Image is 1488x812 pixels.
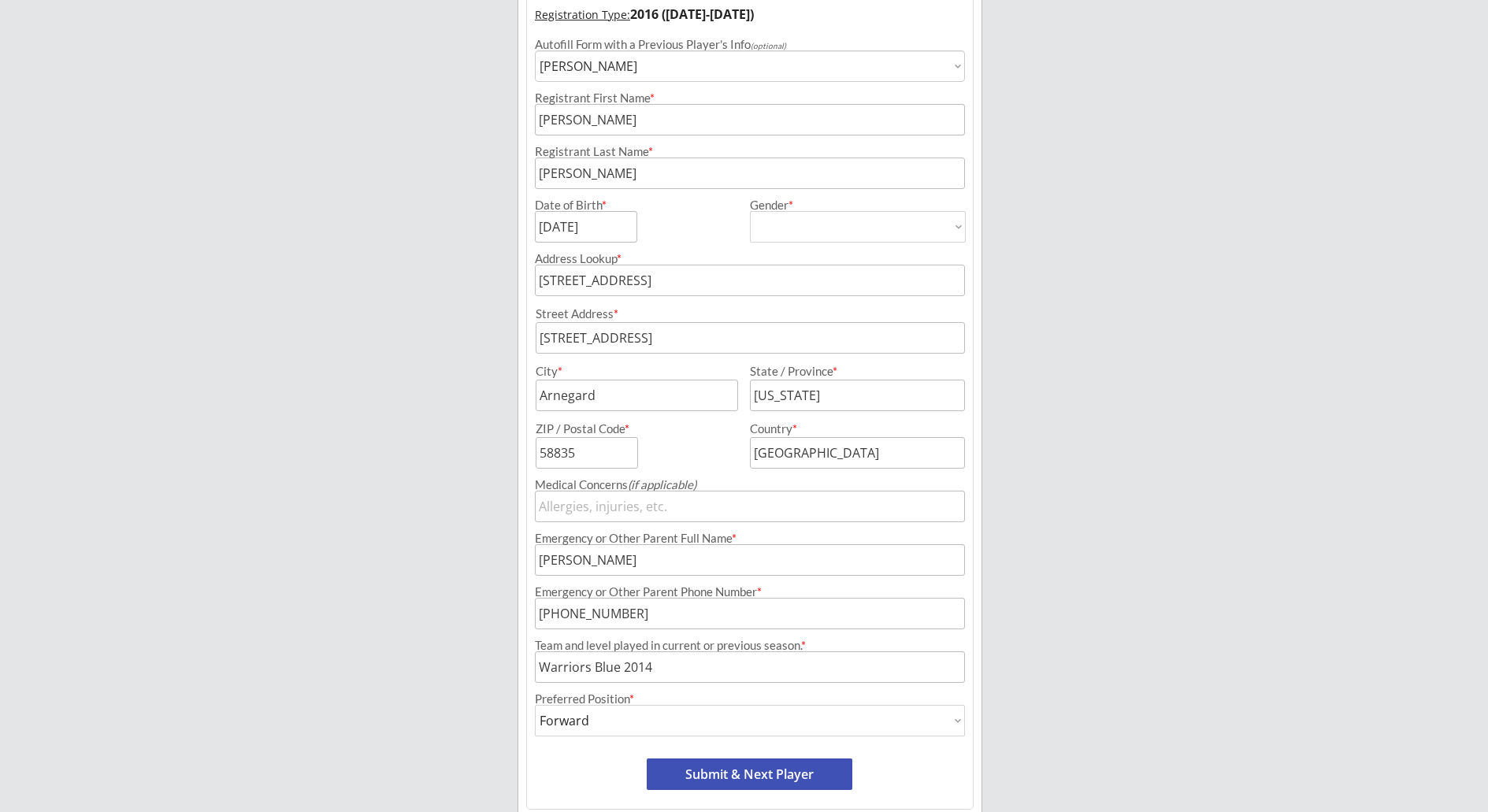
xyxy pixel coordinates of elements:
[750,365,946,377] div: State / Province
[535,532,965,544] div: Emergency or Other Parent Full Name
[536,423,736,435] div: ZIP / Postal Code
[535,253,965,265] div: Address Lookup
[750,199,966,211] div: Gender
[535,479,965,491] div: Medical Concerns
[647,758,852,790] button: Submit & Next Player
[535,39,965,50] div: Autofill Form with a Previous Player's Info
[535,586,965,598] div: Emergency or Other Parent Phone Number
[750,423,946,435] div: Country
[535,199,616,211] div: Date of Birth
[535,7,630,22] u: Registration Type:
[535,92,965,104] div: Registrant First Name
[535,693,965,705] div: Preferred Position
[536,365,736,377] div: City
[628,477,696,491] em: (if applicable)
[536,308,965,320] div: Street Address
[535,265,965,296] input: Street, City, Province/State
[535,491,965,522] input: Allergies, injuries, etc.
[535,146,965,158] div: Registrant Last Name
[630,6,754,23] strong: 2016 ([DATE]-[DATE])
[751,41,786,50] em: (optional)
[535,640,965,651] div: Team and level played in current or previous season.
